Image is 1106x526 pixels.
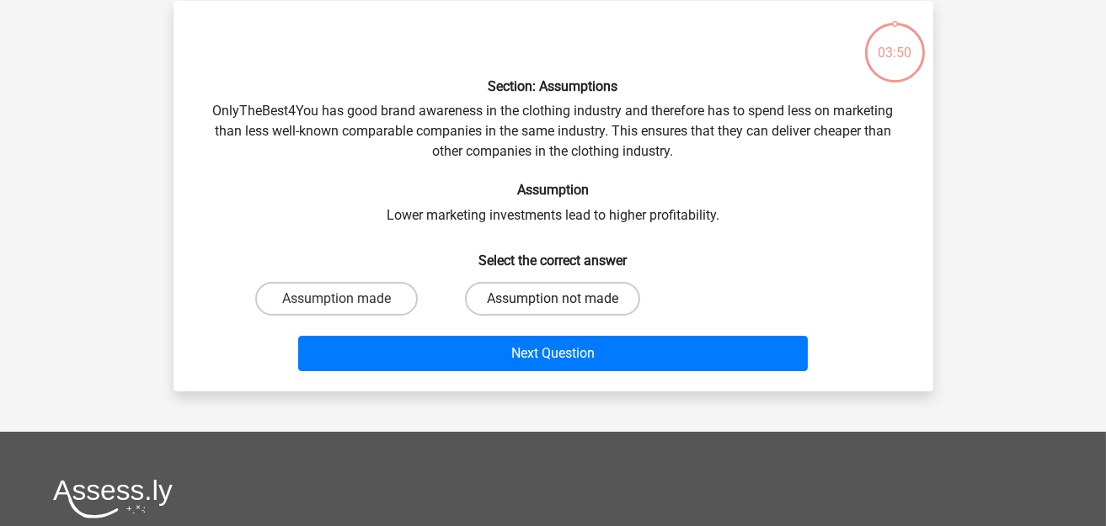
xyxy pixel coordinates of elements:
[298,336,808,371] button: Next Question
[200,182,906,198] h6: Assumption
[255,282,418,316] label: Assumption made
[53,479,173,518] img: Assessly logo
[465,282,640,316] label: Assumption not made
[180,14,927,378] div: OnlyTheBest4You has good brand awareness in the clothing industry and therefore has to spend less...
[200,239,906,268] h6: Select the correct answer
[863,21,927,63] div: 03:50
[200,78,906,94] h6: Section: Assumptions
